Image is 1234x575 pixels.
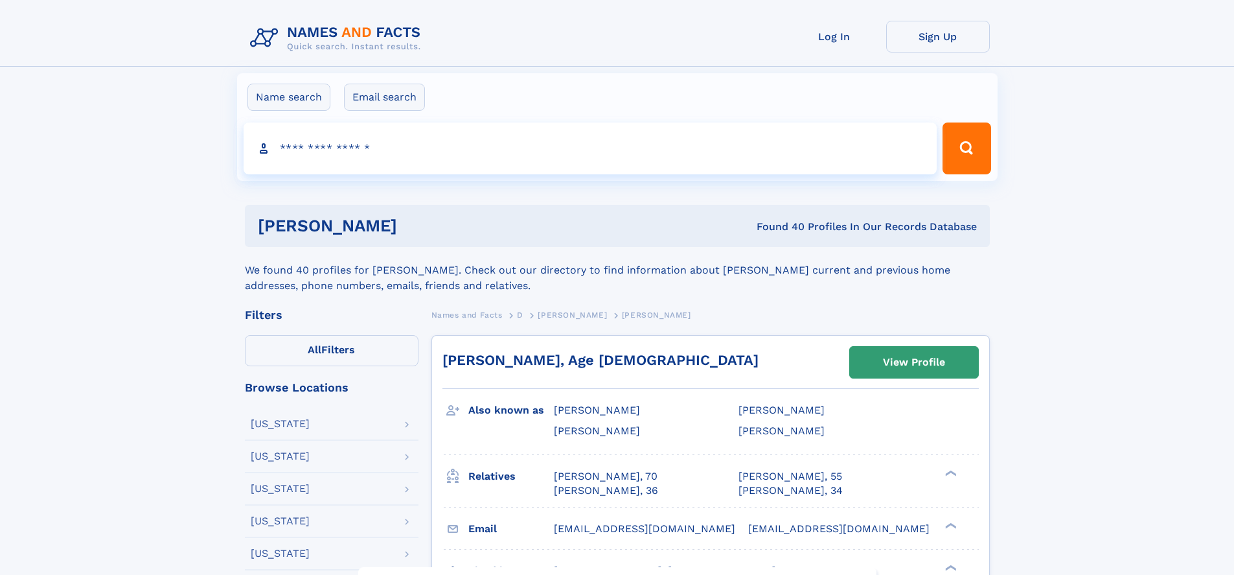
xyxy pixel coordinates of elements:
[431,307,503,323] a: Names and Facts
[942,563,957,572] div: ❯
[442,352,759,368] a: [PERSON_NAME], Age [DEMOGRAPHIC_DATA]
[943,123,990,174] button: Search Button
[251,548,310,559] div: [US_STATE]
[850,347,978,378] a: View Profile
[251,451,310,462] div: [US_STATE]
[245,309,418,321] div: Filters
[748,522,930,535] span: [EMAIL_ADDRESS][DOMAIN_NAME]
[942,469,957,477] div: ❯
[258,218,577,234] h1: [PERSON_NAME]
[942,521,957,530] div: ❯
[468,399,554,421] h3: Also known as
[517,307,523,323] a: D
[783,21,886,53] a: Log In
[245,382,418,393] div: Browse Locations
[244,123,937,174] input: search input
[886,21,990,53] a: Sign Up
[344,84,425,111] label: Email search
[577,220,977,234] div: Found 40 Profiles In Our Records Database
[308,344,321,356] span: All
[738,484,843,498] a: [PERSON_NAME], 34
[738,425,825,437] span: [PERSON_NAME]
[538,311,607,320] span: [PERSON_NAME]
[554,425,640,437] span: [PERSON_NAME]
[517,311,523,320] span: D
[251,484,310,494] div: [US_STATE]
[247,84,330,111] label: Name search
[245,21,431,56] img: Logo Names and Facts
[538,307,607,323] a: [PERSON_NAME]
[883,347,945,377] div: View Profile
[468,518,554,540] h3: Email
[738,469,842,484] a: [PERSON_NAME], 55
[251,516,310,526] div: [US_STATE]
[554,404,640,416] span: [PERSON_NAME]
[251,419,310,429] div: [US_STATE]
[554,469,657,484] a: [PERSON_NAME], 70
[245,335,418,366] label: Filters
[738,404,825,416] span: [PERSON_NAME]
[554,522,735,535] span: [EMAIL_ADDRESS][DOMAIN_NAME]
[622,311,691,320] span: [PERSON_NAME]
[554,484,658,498] a: [PERSON_NAME], 36
[245,247,990,294] div: We found 40 profiles for [PERSON_NAME]. Check out our directory to find information about [PERSON...
[468,465,554,487] h3: Relatives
